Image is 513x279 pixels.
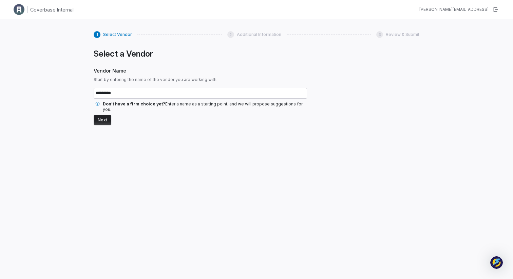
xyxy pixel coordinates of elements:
div: 1 [94,31,100,38]
span: Select Vendor [103,32,132,37]
div: 3 [376,31,383,38]
h1: Coverbase Internal [30,6,74,13]
span: Review & Submit [386,32,419,37]
button: Next [94,115,111,125]
span: Don't have a firm choice yet? [103,101,165,106]
span: Vendor Name [94,67,307,74]
h1: Select a Vendor [94,49,307,59]
span: Start by entering the name of the vendor you are working with. [94,77,307,82]
span: Additional Information [237,32,281,37]
div: 2 [227,31,234,38]
div: [PERSON_NAME][EMAIL_ADDRESS] [419,7,489,12]
span: Enter a name as a starting point, and we will propose suggestions for you. [103,101,303,112]
img: Clerk Logo [14,4,24,15]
